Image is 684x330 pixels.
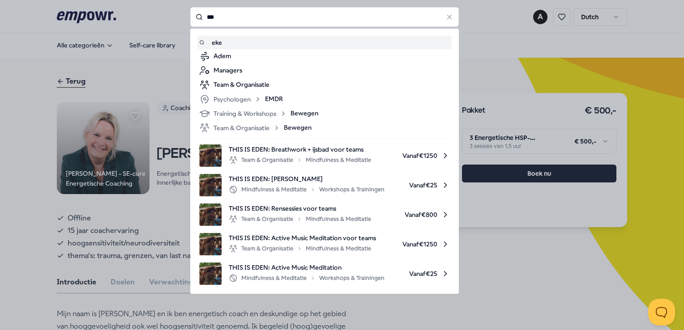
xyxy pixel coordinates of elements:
[229,273,385,283] div: Mindfulness & Meditatie Workshops & Trainingen
[214,51,450,62] div: Adem
[229,174,385,184] span: THIS IS EDEN: [PERSON_NAME]
[199,108,450,119] a: Training & WorkshopsBewegen
[291,108,318,119] span: Bewegen
[284,123,312,133] span: Bewegen
[265,94,283,105] span: EMDR
[199,144,222,167] img: product image
[199,203,450,226] a: product imageTHIS IS EDEN: Rensessies voor teamsTeam & OrganisatieMindfulness & MeditatieVanaf€800
[378,203,450,226] span: Vanaf € 800
[199,94,450,105] a: PsychologenEMDR
[199,65,450,76] a: Managers
[199,174,222,196] img: product image
[229,203,371,213] span: THIS IS EDEN: Rensessies voor teams
[229,144,371,154] span: THIS IS EDEN: Breathwork + ijsbad voor teams
[199,262,222,285] img: product image
[199,123,280,133] div: Team & Organisatie
[199,233,222,255] img: product image
[199,233,450,255] a: product imageTHIS IS EDEN: Active Music Meditation voor teamsTeam & OrganisatieMindfulness & Medi...
[199,51,450,62] a: Adem
[199,262,450,285] a: product imageTHIS IS EDEN: Active Music MeditationMindfulness & MeditatieWorkshops & TrainingenVa...
[229,184,385,195] div: Mindfulness & Meditatie Workshops & Trainingen
[229,243,371,254] div: Team & Organisatie Mindfulness & Meditatie
[199,80,450,90] a: Team & Organisatie
[199,144,450,167] a: product imageTHIS IS EDEN: Breathwork + ijsbad voor teamsTeam & OrganisatieMindfulness & Meditati...
[229,214,371,224] div: Team & Organisatie Mindfulness & Meditatie
[392,262,450,285] span: Vanaf € 25
[199,38,450,47] a: eke
[378,144,450,167] span: Vanaf € 1250
[214,80,450,90] div: Team & Organisatie
[199,203,222,226] img: product image
[229,155,371,165] div: Team & Organisatie Mindfulness & Meditatie
[199,123,450,133] a: Team & OrganisatieBewegen
[392,174,450,196] span: Vanaf € 25
[229,233,376,243] span: THIS IS EDEN: Active Music Meditation voor teams
[199,94,261,105] div: Psychologen
[199,174,450,196] a: product imageTHIS IS EDEN: [PERSON_NAME]Mindfulness & MeditatieWorkshops & TrainingenVanaf€25
[229,262,385,272] span: THIS IS EDEN: Active Music Meditation
[199,108,287,119] div: Training & Workshops
[190,7,459,27] input: Search for products, categories or subcategories
[648,299,675,326] iframe: Help Scout Beacon - Open
[383,233,450,255] span: Vanaf € 1250
[214,65,450,76] div: Managers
